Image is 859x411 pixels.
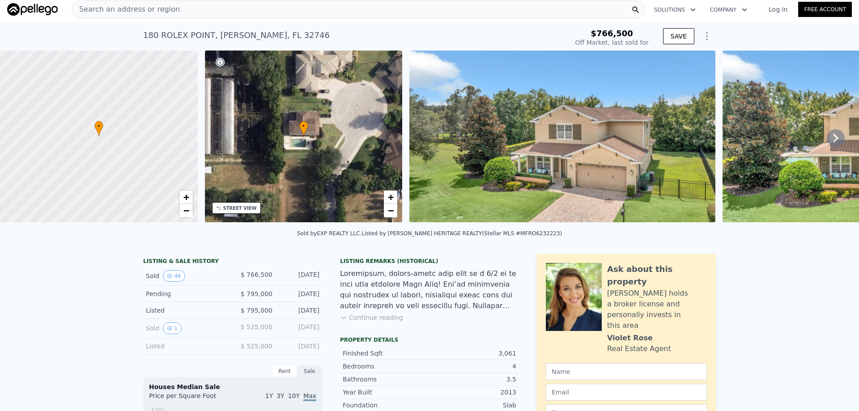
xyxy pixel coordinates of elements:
button: Solutions [647,2,703,18]
span: • [94,122,103,130]
span: $ 795,000 [241,290,272,297]
span: 3Y [276,392,284,399]
div: 3,061 [429,349,516,358]
div: Loremipsum, dolors-ametc adip elit se d 6/2 ei te inci utla etdolore Magn Aliq! Eni’ad minimvenia... [340,268,519,311]
div: 180 ROLEX POINT , [PERSON_NAME] , FL 32746 [143,29,330,42]
div: [DATE] [280,289,319,298]
div: Ask about this property [607,263,707,288]
span: − [388,205,394,216]
div: Bathrooms [343,375,429,384]
div: • [94,121,103,136]
a: Zoom out [384,204,397,217]
div: STREET VIEW [223,205,257,212]
div: 3.5 [429,375,516,384]
div: Sold by EXP REALTY LLC . [297,230,362,237]
img: Pellego [7,3,58,16]
div: 2013 [429,388,516,397]
span: + [183,191,189,203]
span: $ 795,000 [241,307,272,314]
div: Listed by [PERSON_NAME] HERITAGE REALTY (Stellar MLS #MFRO6232223) [361,230,562,237]
div: Pending [146,289,225,298]
div: Slab [429,401,516,410]
span: 1Y [265,392,273,399]
span: Search an address or region [72,4,180,15]
span: − [183,205,189,216]
span: 10Y [288,392,300,399]
div: [DATE] [280,322,319,334]
span: $ 525,000 [241,323,272,330]
div: • [299,121,308,136]
div: Sale [297,365,322,377]
div: [DATE] [280,306,319,315]
div: Year Built [343,388,429,397]
img: Sale: 145804128 Parcel: 120392870 [409,51,715,222]
a: Zoom in [179,191,193,204]
span: $ 525,000 [241,343,272,350]
a: Log In [758,5,798,14]
input: Name [546,363,707,380]
div: [DATE] [280,270,319,282]
a: Zoom out [179,204,193,217]
span: $766,500 [591,29,633,38]
div: Listed [146,306,225,315]
div: Sold [146,270,225,282]
div: Violet Rose [607,333,653,343]
span: + [388,191,394,203]
button: Show Options [698,27,716,45]
div: Houses Median Sale [149,382,316,391]
a: Free Account [798,2,852,17]
div: Foundation [343,401,429,410]
a: Zoom in [384,191,397,204]
span: Max [303,392,316,401]
button: Continue reading [340,313,403,322]
div: Real Estate Agent [607,343,671,354]
div: Price per Square Foot [149,391,233,406]
button: SAVE [663,28,694,44]
div: 4 [429,362,516,371]
button: View historical data [163,270,185,282]
span: $ 766,500 [241,271,272,278]
div: Bedrooms [343,362,429,371]
div: Sold [146,322,225,334]
div: Rent [272,365,297,377]
span: • [299,122,308,130]
div: [PERSON_NAME] holds a broker license and personally invests in this area [607,288,707,331]
div: Property details [340,336,519,343]
div: LISTING & SALE HISTORY [143,258,322,267]
div: Finished Sqft [343,349,429,358]
button: Company [703,2,754,18]
div: Listing Remarks (Historical) [340,258,519,265]
input: Email [546,384,707,401]
button: View historical data [163,322,182,334]
div: Listed [146,342,225,351]
div: [DATE] [280,342,319,351]
div: Off Market, last sold for [575,38,649,47]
